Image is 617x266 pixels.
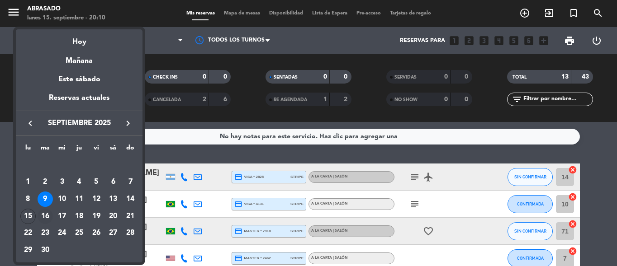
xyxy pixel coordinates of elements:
[38,243,53,258] div: 30
[105,191,122,208] td: 13 de septiembre de 2025
[105,143,122,157] th: sábado
[123,191,138,207] div: 14
[54,226,70,241] div: 24
[54,209,70,224] div: 17
[37,242,54,259] td: 30 de septiembre de 2025
[71,191,88,208] td: 11 de septiembre de 2025
[25,118,36,129] i: keyboard_arrow_left
[123,226,138,241] div: 28
[123,118,133,129] i: keyboard_arrow_right
[53,191,71,208] td: 10 de septiembre de 2025
[71,225,88,242] td: 25 de septiembre de 2025
[53,143,71,157] th: miércoles
[16,92,142,111] div: Reservas actuales
[20,174,36,190] div: 1
[53,225,71,242] td: 24 de septiembre de 2025
[19,174,37,191] td: 1 de septiembre de 2025
[105,225,122,242] td: 27 de septiembre de 2025
[16,67,142,92] div: Este sábado
[37,174,54,191] td: 2 de septiembre de 2025
[122,143,139,157] th: domingo
[88,208,105,225] td: 19 de septiembre de 2025
[38,174,53,190] div: 2
[22,117,38,129] button: keyboard_arrow_left
[19,242,37,259] td: 29 de septiembre de 2025
[53,174,71,191] td: 3 de septiembre de 2025
[16,29,142,48] div: Hoy
[122,174,139,191] td: 7 de septiembre de 2025
[105,191,121,207] div: 13
[105,226,121,241] div: 27
[88,225,105,242] td: 26 de septiembre de 2025
[71,174,88,191] td: 4 de septiembre de 2025
[54,191,70,207] div: 10
[19,157,139,174] td: SEP.
[20,209,36,224] div: 15
[37,143,54,157] th: martes
[38,226,53,241] div: 23
[88,174,105,191] td: 5 de septiembre de 2025
[122,225,139,242] td: 28 de septiembre de 2025
[105,209,121,224] div: 20
[105,174,121,190] div: 6
[89,226,104,241] div: 26
[71,191,87,207] div: 11
[16,48,142,67] div: Mañana
[37,225,54,242] td: 23 de septiembre de 2025
[38,209,53,224] div: 16
[88,143,105,157] th: viernes
[89,191,104,207] div: 12
[123,174,138,190] div: 7
[37,208,54,225] td: 16 de septiembre de 2025
[37,191,54,208] td: 9 de septiembre de 2025
[120,117,136,129] button: keyboard_arrow_right
[19,143,37,157] th: lunes
[71,209,87,224] div: 18
[19,191,37,208] td: 8 de septiembre de 2025
[122,208,139,225] td: 21 de septiembre de 2025
[71,174,87,190] div: 4
[88,191,105,208] td: 12 de septiembre de 2025
[71,143,88,157] th: jueves
[20,226,36,241] div: 22
[53,208,71,225] td: 17 de septiembre de 2025
[19,225,37,242] td: 22 de septiembre de 2025
[54,174,70,190] div: 3
[71,208,88,225] td: 18 de septiembre de 2025
[89,209,104,224] div: 19
[105,174,122,191] td: 6 de septiembre de 2025
[71,226,87,241] div: 25
[20,243,36,258] div: 29
[89,174,104,190] div: 5
[20,191,36,207] div: 8
[105,208,122,225] td: 20 de septiembre de 2025
[19,208,37,225] td: 15 de septiembre de 2025
[122,191,139,208] td: 14 de septiembre de 2025
[38,117,120,129] span: septiembre 2025
[38,191,53,207] div: 9
[123,209,138,224] div: 21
